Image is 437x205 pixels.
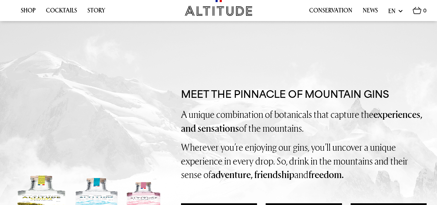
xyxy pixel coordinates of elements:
a: Shop [21,7,36,18]
a: News [363,7,378,18]
img: Basket [413,7,421,14]
p: A unique combination of botanicals that capture the of the mountains. [181,108,427,135]
strong: freedom. [308,168,344,181]
a: Cocktails [46,7,77,18]
a: Conservation [309,7,352,18]
a: 0 [413,7,427,18]
strong: experiences, and sensations [181,108,422,135]
a: Story [87,7,105,18]
h1: Meet the pinnacle of mountain gins [181,88,427,101]
img: Altitude Gin [185,6,252,16]
strong: adventure, friendship [211,168,294,181]
p: Wherever you’re enjoying our gins, you’ll uncover a unique experience in every drop. So, drink in... [181,140,427,181]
